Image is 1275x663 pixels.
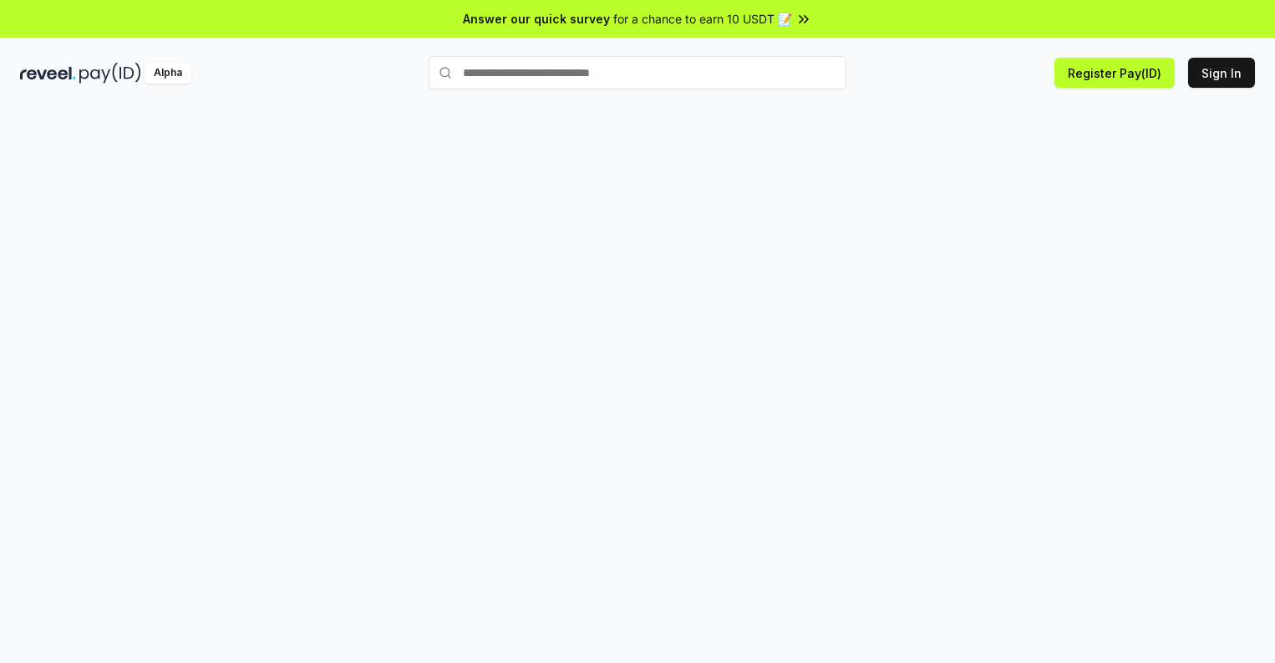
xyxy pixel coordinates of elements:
[20,63,76,84] img: reveel_dark
[1054,58,1175,88] button: Register Pay(ID)
[1188,58,1255,88] button: Sign In
[145,63,191,84] div: Alpha
[79,63,141,84] img: pay_id
[463,10,610,28] span: Answer our quick survey
[613,10,792,28] span: for a chance to earn 10 USDT 📝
